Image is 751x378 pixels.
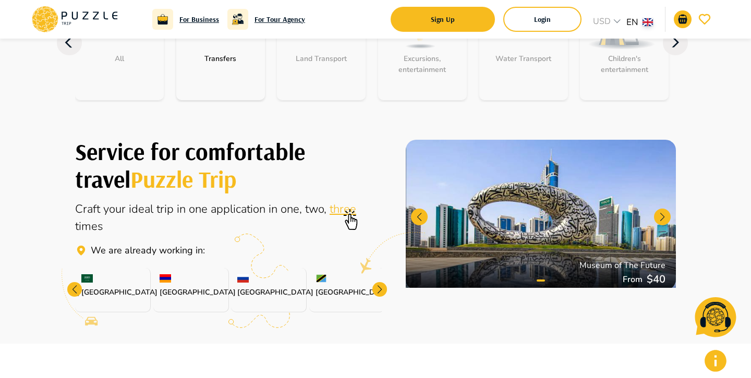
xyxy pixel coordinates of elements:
p: [GEOGRAPHIC_DATA] [316,287,378,298]
p: EN [626,16,638,29]
span: one, [281,201,305,217]
button: go-to-wishlist-submit-button [696,10,713,28]
p: 40 [653,272,665,287]
p: Museum of The Future [579,259,665,272]
span: your [103,201,129,217]
button: go-to-basket-submit-button [674,10,692,28]
p: From [623,273,647,286]
span: in [177,201,189,217]
button: signup [391,7,495,32]
a: For Tour Agency [255,14,305,25]
span: application [211,201,269,217]
p: [GEOGRAPHIC_DATA] [237,287,300,298]
p: Travel Service Puzzle Trip [91,243,205,258]
span: trip [156,201,177,217]
div: USD [590,15,626,30]
img: lang [643,18,653,26]
span: one [189,201,211,217]
h1: Create your perfect trip with Puzzle Trip. [75,138,382,192]
p: [GEOGRAPHIC_DATA] [81,287,144,298]
span: two, [305,201,330,217]
a: For Business [179,14,219,25]
span: Puzzle Trip [130,164,237,193]
button: login [503,7,582,32]
p: Transfers [199,53,241,64]
span: ideal [129,201,156,217]
span: times [75,218,103,234]
div: Online aggregator of travel services to travel around the world. [75,201,382,235]
p: $ [647,272,653,287]
span: in [269,201,281,217]
span: Craft [75,201,103,217]
p: [GEOGRAPHIC_DATA] [160,287,222,298]
span: three [330,201,356,217]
